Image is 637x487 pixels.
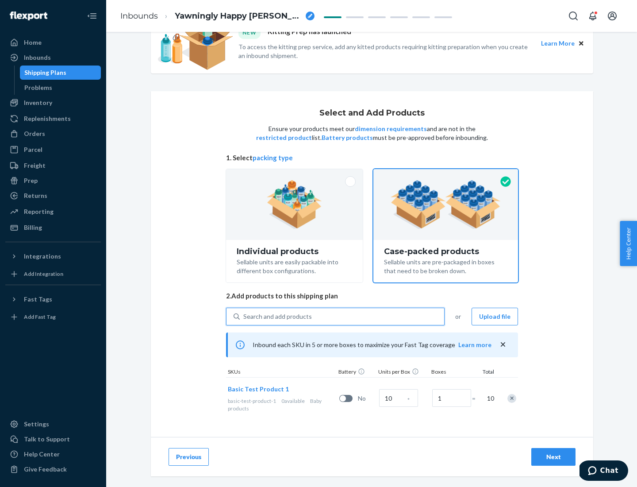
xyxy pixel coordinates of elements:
[531,448,576,466] button: Next
[474,368,496,377] div: Total
[268,27,351,39] p: Kitting Prep has launched
[256,133,312,142] button: restricted product
[5,189,101,203] a: Returns
[24,176,38,185] div: Prep
[24,313,56,321] div: Add Fast Tag
[541,39,575,48] button: Learn More
[20,66,101,80] a: Shipping Plans
[226,291,518,301] span: 2. Add products to this shipping plan
[24,450,60,459] div: Help Center
[228,385,289,394] button: Basic Test Product 1
[24,223,42,232] div: Billing
[253,153,293,162] button: packing type
[5,158,101,173] a: Freight
[384,256,507,275] div: Sellable units are pre-packaged in boxes that need to be broken down.
[584,7,602,25] button: Open notifications
[564,7,582,25] button: Open Search Box
[579,460,628,483] iframe: Opens a widget where you can chat to one of our agents
[603,7,621,25] button: Open account menu
[120,11,158,21] a: Inbounds
[228,385,289,393] span: Basic Test Product 1
[238,27,261,39] div: NEW
[24,98,52,107] div: Inventory
[228,398,276,404] span: basic-test-product-1
[507,394,516,403] div: Remove Item
[24,295,52,304] div: Fast Tags
[24,270,63,278] div: Add Integration
[5,462,101,476] button: Give Feedback
[24,252,61,261] div: Integrations
[620,221,637,266] button: Help Center
[5,143,101,157] a: Parcel
[319,109,425,118] h1: Select and Add Products
[175,11,302,22] span: Yawningly Happy Woodcock
[472,394,481,403] span: =
[228,397,336,412] div: Baby products
[24,53,51,62] div: Inbounds
[576,39,586,48] button: Close
[20,81,101,95] a: Problems
[255,124,489,142] p: Ensure your products meet our and are not in the list. must be pre-approved before inbounding.
[5,310,101,324] a: Add Fast Tag
[169,448,209,466] button: Previous
[5,220,101,235] a: Billing
[24,191,47,200] div: Returns
[432,389,471,407] input: Number of boxes
[322,133,373,142] button: Battery products
[238,43,533,60] p: To access the kitting prep service, add any kitted products requiring kitting preparation when yo...
[24,145,42,154] div: Parcel
[237,256,352,275] div: Sellable units are easily packable into different box configurations.
[5,447,101,461] a: Help Center
[5,174,101,188] a: Prep
[358,394,376,403] span: No
[5,417,101,431] a: Settings
[113,3,322,29] ol: breadcrumbs
[24,38,42,47] div: Home
[24,420,49,429] div: Settings
[5,96,101,110] a: Inventory
[281,398,305,404] span: 0 available
[226,153,518,162] span: 1. Select
[5,205,101,219] a: Reporting
[24,465,67,474] div: Give Feedback
[430,368,474,377] div: Boxes
[485,394,494,403] span: 10
[237,247,352,256] div: Individual products
[5,292,101,306] button: Fast Tags
[376,368,430,377] div: Units per Box
[5,112,101,126] a: Replenishments
[5,249,101,263] button: Integrations
[24,68,66,77] div: Shipping Plans
[5,35,101,50] a: Home
[24,114,71,123] div: Replenishments
[24,435,70,444] div: Talk to Support
[24,207,54,216] div: Reporting
[5,432,101,446] button: Talk to Support
[5,127,101,141] a: Orders
[355,124,427,133] button: dimension requirements
[455,312,461,321] span: or
[391,180,501,229] img: case-pack.59cecea509d18c883b923b81aeac6d0b.png
[83,7,101,25] button: Close Navigation
[10,12,47,20] img: Flexport logo
[472,308,518,325] button: Upload file
[226,368,337,377] div: SKUs
[384,247,507,256] div: Case-packed products
[24,83,52,92] div: Problems
[539,452,568,461] div: Next
[226,332,518,357] div: Inbound each SKU in 5 or more boxes to maximize your Fast Tag coverage
[379,389,418,407] input: Case Quantity
[458,340,491,349] button: Learn more
[24,161,46,170] div: Freight
[243,312,312,321] div: Search and add products
[5,50,101,65] a: Inbounds
[24,129,45,138] div: Orders
[337,368,376,377] div: Battery
[5,267,101,281] a: Add Integration
[499,340,507,349] button: close
[267,180,322,229] img: individual-pack.facf35554cb0f1810c75b2bd6df2d64e.png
